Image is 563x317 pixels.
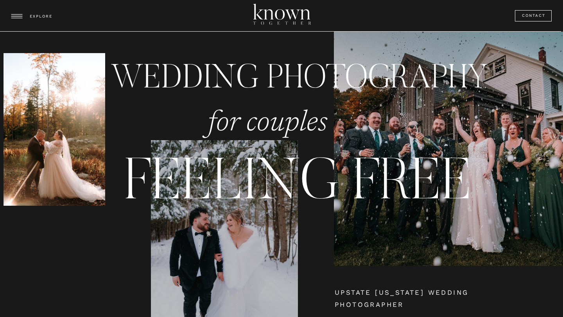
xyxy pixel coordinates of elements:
[522,12,546,20] a: Contact
[30,13,54,20] h3: EXPLORE
[78,144,518,200] h3: FEELING FREE
[111,56,497,99] h2: WEDDING PHOTOGRAPHY
[335,287,504,310] h1: Upstate [US_STATE] Wedding Photographer
[208,106,330,144] h2: for couples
